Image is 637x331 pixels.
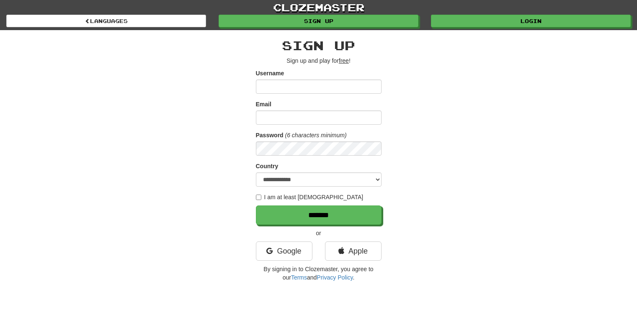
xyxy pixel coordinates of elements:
[285,132,347,139] em: (6 characters minimum)
[256,241,312,261] a: Google
[6,15,206,27] a: Languages
[256,162,279,170] label: Country
[431,15,631,27] a: Login
[256,69,284,77] label: Username
[256,193,364,201] label: I am at least [DEMOGRAPHIC_DATA]
[256,56,382,65] p: Sign up and play for !
[339,57,349,64] u: free
[256,229,382,237] p: or
[219,15,418,27] a: Sign up
[317,274,353,281] a: Privacy Policy
[256,38,382,52] h2: Sign up
[325,241,382,261] a: Apple
[256,265,382,282] p: By signing in to Clozemaster, you agree to our and .
[256,195,261,200] input: I am at least [DEMOGRAPHIC_DATA]
[256,100,271,108] label: Email
[256,131,284,139] label: Password
[291,274,307,281] a: Terms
